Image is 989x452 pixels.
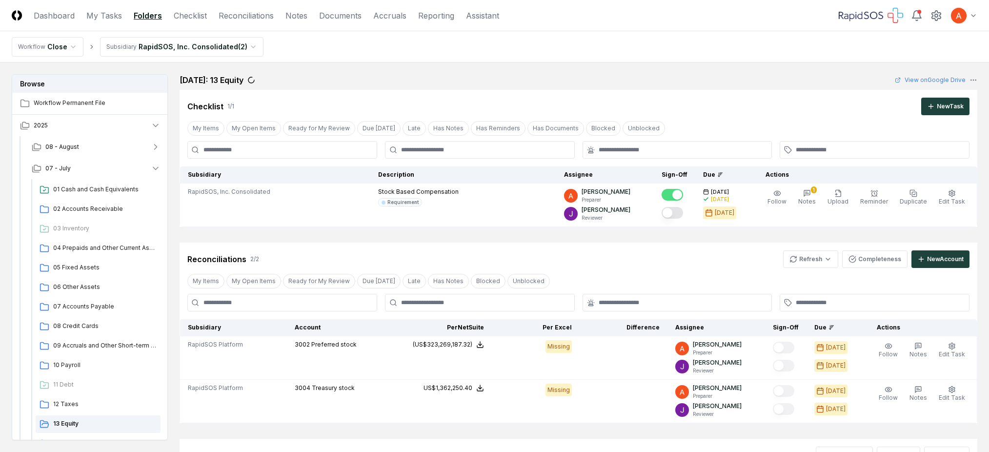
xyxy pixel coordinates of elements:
[188,340,243,349] span: RapidSOS Platform
[370,166,556,184] th: Description
[564,207,578,221] img: ACg8ocKTC56tjQR6-o9bi8poVV4j_qMfO6M0RniyL9InnBgkmYdNig=s96-c
[826,361,846,370] div: [DATE]
[582,187,630,196] p: [PERSON_NAME]
[24,158,168,179] button: 07 - July
[939,198,965,205] span: Edit Task
[187,274,224,288] button: My Items
[424,384,472,392] div: US$1,362,250.40
[34,121,48,130] span: 2025
[187,101,223,112] div: Checklist
[693,340,742,349] p: [PERSON_NAME]
[53,283,157,291] span: 06 Other Assets
[86,10,122,21] a: My Tasks
[773,385,794,397] button: Mark complete
[898,187,929,208] button: Duplicate
[693,411,742,418] p: Reviewer
[675,342,689,355] img: ACg8ocK3mdmu6YYpaRl40uhUUGu9oxSxFSb1vbjsnEih2JuwAH1PGA=s96-c
[373,10,406,21] a: Accruals
[319,10,362,21] a: Documents
[826,187,850,208] button: Upload
[295,384,310,391] span: 3004
[36,415,161,433] a: 13 Equity
[413,340,484,349] button: (US$323,269,187.32)
[586,121,621,136] button: Blocked
[36,240,161,257] a: 04 Prepaids and Other Current Assets
[783,250,838,268] button: Refresh
[36,201,161,218] a: 02 Accounts Receivable
[36,279,161,296] a: 06 Other Assets
[693,402,742,411] p: [PERSON_NAME]
[226,274,281,288] button: My Open Items
[295,323,396,332] div: Account
[53,302,157,311] span: 07 Accounts Payable
[53,244,157,252] span: 04 Prepaids and Other Current Assets
[927,255,964,264] div: New Account
[937,384,967,404] button: Edit Task
[767,198,787,205] span: Follow
[951,8,967,23] img: ACg8ocK3mdmu6YYpaRl40uhUUGu9oxSxFSb1vbjsnEih2JuwAH1PGA=s96-c
[556,166,654,184] th: Assignee
[765,319,807,336] th: Sign-Off
[418,10,454,21] a: Reporting
[908,384,929,404] button: Notes
[693,392,742,400] p: Preparer
[295,341,310,348] span: 3002
[36,181,161,199] a: 01 Cash and Cash Equivalents
[180,166,370,184] th: Subsidiary
[869,323,969,332] div: Actions
[36,396,161,413] a: 12 Taxes
[711,196,729,203] div: [DATE]
[53,419,157,428] span: 13 Equity
[18,42,45,51] div: Workflow
[507,274,550,288] button: Unblocked
[858,187,890,208] button: Reminder
[250,255,259,264] div: 2 / 2
[839,8,903,23] img: RapidSOS logo
[877,340,900,361] button: Follow
[34,99,161,107] span: Workflow Permanent File
[909,394,927,401] span: Notes
[428,121,469,136] button: Has Notes
[53,322,157,330] span: 08 Credit Cards
[24,136,168,158] button: 08 - August
[36,298,161,316] a: 07 Accounts Payable
[180,74,243,86] h2: [DATE]: 13 Equity
[53,185,157,194] span: 01 Cash and Cash Equivalents
[471,121,525,136] button: Has Reminders
[900,198,927,205] span: Duplicate
[828,198,848,205] span: Upload
[939,394,965,401] span: Edit Task
[106,42,137,51] div: Subsidiary
[814,323,853,332] div: Due
[226,121,281,136] button: My Open Items
[36,357,161,374] a: 10 Payroll
[312,384,355,391] span: Treasury stock
[811,186,817,193] div: 1
[715,208,734,217] div: [DATE]
[53,205,157,213] span: 02 Accounts Receivable
[911,250,969,268] button: NewAccount
[766,187,788,208] button: Follow
[662,189,683,201] button: Mark complete
[466,10,499,21] a: Assistant
[909,350,927,358] span: Notes
[378,187,459,196] p: Stock Based Compensation
[937,340,967,361] button: Edit Task
[36,376,161,394] a: 11 Debt
[403,274,426,288] button: Late
[877,384,900,404] button: Follow
[492,319,580,336] th: Per Excel
[188,187,270,196] span: RapidSOS, Inc. Consolidated
[860,198,888,205] span: Reminder
[188,384,243,392] span: RapidSOS Platform
[403,121,426,136] button: Late
[582,214,630,222] p: Reviewer
[36,259,161,277] a: 05 Fixed Assets
[826,387,846,395] div: [DATE]
[564,189,578,203] img: ACg8ocK3mdmu6YYpaRl40uhUUGu9oxSxFSb1vbjsnEih2JuwAH1PGA=s96-c
[675,385,689,399] img: ACg8ocK3mdmu6YYpaRl40uhUUGu9oxSxFSb1vbjsnEih2JuwAH1PGA=s96-c
[773,403,794,415] button: Mark complete
[36,318,161,335] a: 08 Credit Cards
[357,121,401,136] button: Due Today
[675,360,689,373] img: ACg8ocKTC56tjQR6-o9bi8poVV4j_qMfO6M0RniyL9InnBgkmYdNig=s96-c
